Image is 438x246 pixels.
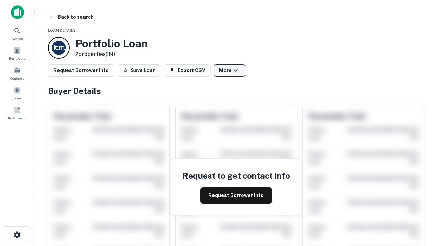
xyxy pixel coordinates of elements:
[164,64,211,77] button: Export CSV
[2,44,32,63] a: Borrowers
[2,64,32,82] a: Contacts
[200,187,272,204] button: Request Borrower Info
[2,84,32,102] a: Saved
[9,56,25,61] span: Borrowers
[12,36,23,41] span: Search
[48,64,114,77] button: Request Borrower Info
[404,191,438,224] iframe: Chat Widget
[2,24,32,43] a: Search
[75,50,148,58] p: 2 properties (IN)
[182,169,290,182] h4: Request to get contact info
[7,115,28,121] span: SREO Search
[47,11,96,23] button: Back to search
[12,95,22,101] span: Saved
[214,64,245,77] button: More
[2,104,32,122] a: SREO Search
[117,64,161,77] button: Save Loan
[75,37,148,50] h3: Portfolio Loan
[11,5,24,19] img: capitalize-icon.png
[10,76,24,81] span: Contacts
[48,85,424,97] h4: Buyer Details
[48,28,76,32] span: Loan Details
